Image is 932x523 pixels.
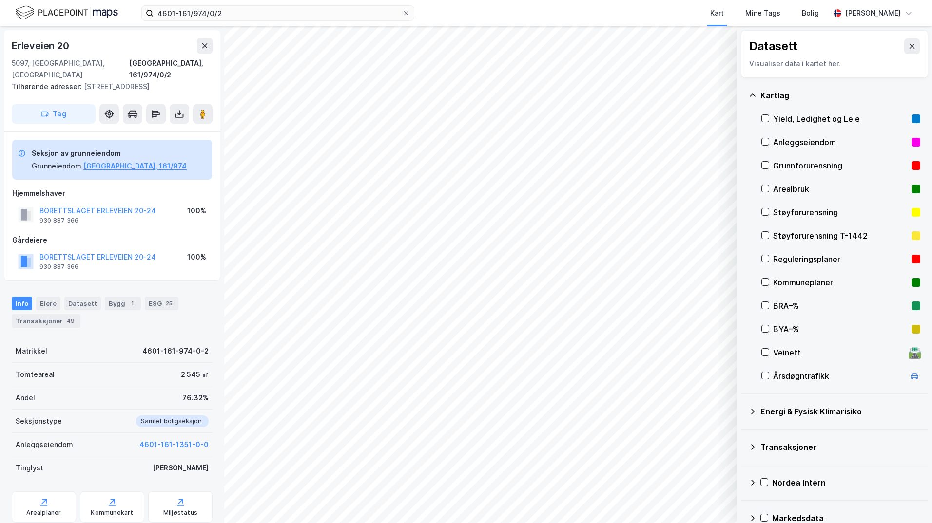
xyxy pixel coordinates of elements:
[127,299,137,308] div: 1
[760,406,920,417] div: Energi & Fysisk Klimarisiko
[16,439,73,450] div: Anleggseiendom
[12,314,80,328] div: Transaksjoner
[145,297,178,310] div: ESG
[908,346,921,359] div: 🛣️
[26,509,61,517] div: Arealplaner
[12,38,71,54] div: Erleveien 20
[802,7,819,19] div: Bolig
[883,476,932,523] iframe: Chat Widget
[36,297,60,310] div: Eiere
[845,7,901,19] div: [PERSON_NAME]
[12,297,32,310] div: Info
[65,316,77,326] div: 49
[16,4,118,21] img: logo.f888ab2527a4732fd821a326f86c7f29.svg
[187,205,206,217] div: 100%
[39,217,78,224] div: 930 887 366
[773,160,908,171] div: Grunnforurensning
[745,7,780,19] div: Mine Tags
[773,206,908,218] div: Støyforurensning
[39,263,78,271] div: 930 887 366
[16,392,35,404] div: Andel
[16,345,47,357] div: Matrikkel
[773,277,908,288] div: Kommuneplaner
[773,183,908,195] div: Arealbruk
[163,509,197,517] div: Miljøstatus
[139,439,209,450] button: 4601-161-1351-0-0
[153,462,209,474] div: [PERSON_NAME]
[164,299,175,308] div: 25
[773,253,908,265] div: Reguleringsplaner
[773,230,908,242] div: Støyforurensning T-1442
[16,415,62,427] div: Seksjonstype
[16,369,55,380] div: Tomteareal
[12,234,212,246] div: Gårdeiere
[154,6,402,20] input: Søk på adresse, matrikkel, gårdeiere, leietakere eller personer
[142,345,209,357] div: 4601-161-974-0-2
[773,323,908,335] div: BYA–%
[773,300,908,312] div: BRA–%
[187,251,206,263] div: 100%
[32,148,187,159] div: Seksjon av grunneiendom
[772,477,920,488] div: Nordea Intern
[749,58,920,70] div: Visualiser data i kartet her.
[760,90,920,101] div: Kartlag
[749,38,797,54] div: Datasett
[129,57,213,81] div: [GEOGRAPHIC_DATA], 161/974/0/2
[773,113,908,125] div: Yield, Ledighet og Leie
[16,462,43,474] div: Tinglyst
[12,57,129,81] div: 5097, [GEOGRAPHIC_DATA], [GEOGRAPHIC_DATA]
[64,297,101,310] div: Datasett
[710,7,724,19] div: Kart
[12,82,84,91] span: Tilhørende adresser:
[182,392,209,404] div: 76.32%
[12,81,205,93] div: [STREET_ADDRESS]
[12,187,212,199] div: Hjemmelshaver
[83,160,187,172] button: [GEOGRAPHIC_DATA], 161/974
[91,509,133,517] div: Kommunekart
[105,297,141,310] div: Bygg
[773,370,905,382] div: Årsdøgntrafikk
[760,441,920,453] div: Transaksjoner
[181,369,209,380] div: 2 545 ㎡
[12,104,96,124] button: Tag
[773,136,908,148] div: Anleggseiendom
[32,160,81,172] div: Grunneiendom
[773,347,905,358] div: Veinett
